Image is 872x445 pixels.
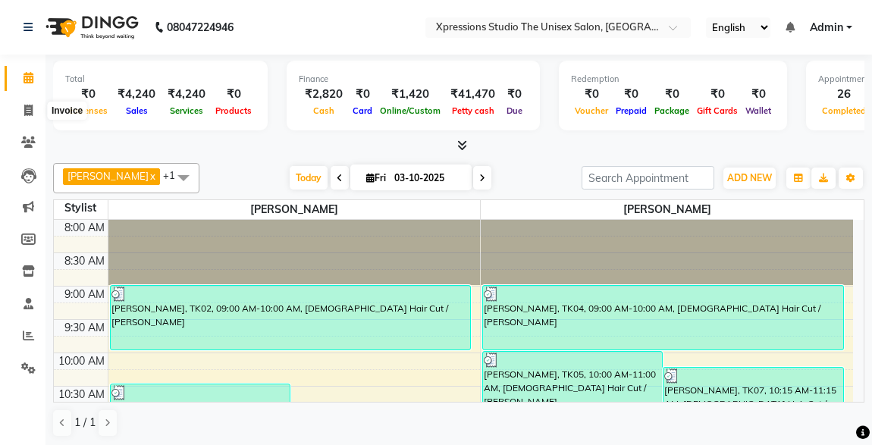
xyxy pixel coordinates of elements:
div: 10:00 AM [55,353,108,369]
div: Finance [299,73,528,86]
span: [PERSON_NAME] [481,200,853,219]
div: ₹4,240 [162,86,212,103]
div: ₹0 [501,86,528,103]
span: Package [651,105,693,116]
div: ₹0 [651,86,693,103]
div: ₹0 [212,86,256,103]
div: ₹2,820 [299,86,349,103]
div: ₹0 [349,86,376,103]
span: Today [290,166,328,190]
div: Total [65,73,256,86]
span: Wallet [742,105,775,116]
span: Due [503,105,526,116]
input: 2025-10-03 [390,167,466,190]
div: 10:30 AM [55,387,108,403]
div: [PERSON_NAME], TK05, 10:00 AM-11:00 AM, [DEMOGRAPHIC_DATA] Hair Cut / [PERSON_NAME] [483,352,662,415]
span: Prepaid [612,105,651,116]
span: Online/Custom [376,105,444,116]
span: Petty cash [448,105,498,116]
span: Cash [309,105,338,116]
span: [PERSON_NAME] [108,200,481,219]
span: Services [166,105,207,116]
a: x [149,170,155,182]
div: [PERSON_NAME], TK04, 09:00 AM-10:00 AM, [DEMOGRAPHIC_DATA] Hair Cut / [PERSON_NAME] [483,286,843,349]
div: 8:30 AM [61,253,108,269]
span: Gift Cards [693,105,742,116]
span: 1 / 1 [74,415,96,431]
span: Voucher [571,105,612,116]
span: Card [349,105,376,116]
div: ₹0 [65,86,111,103]
div: ₹1,420 [376,86,444,103]
span: Products [212,105,256,116]
span: Sales [122,105,152,116]
span: ADD NEW [727,172,772,183]
div: ₹41,470 [444,86,501,103]
img: logo [39,6,143,49]
span: Admin [810,20,843,36]
div: 9:00 AM [61,287,108,302]
div: Redemption [571,73,775,86]
div: ₹0 [612,86,651,103]
div: Stylist [54,200,108,216]
div: Invoice [48,102,86,120]
div: ₹4,240 [111,86,162,103]
span: Completed [818,105,870,116]
span: Fri [362,172,390,183]
span: [PERSON_NAME] [67,170,149,182]
span: +1 [163,169,187,181]
div: [PERSON_NAME], TK02, 09:00 AM-10:00 AM, [DEMOGRAPHIC_DATA] Hair Cut / [PERSON_NAME] [111,286,470,349]
div: ₹0 [693,86,742,103]
div: ₹0 [742,86,775,103]
div: ₹0 [571,86,612,103]
div: 9:30 AM [61,320,108,336]
div: 8:00 AM [61,220,108,236]
button: ADD NEW [723,168,776,189]
b: 08047224946 [167,6,234,49]
input: Search Appointment [582,166,714,190]
div: 26 [818,86,870,103]
div: [PERSON_NAME], TK07, 10:15 AM-11:15 AM, [DEMOGRAPHIC_DATA] Hair Cut / [PERSON_NAME] [663,368,842,431]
